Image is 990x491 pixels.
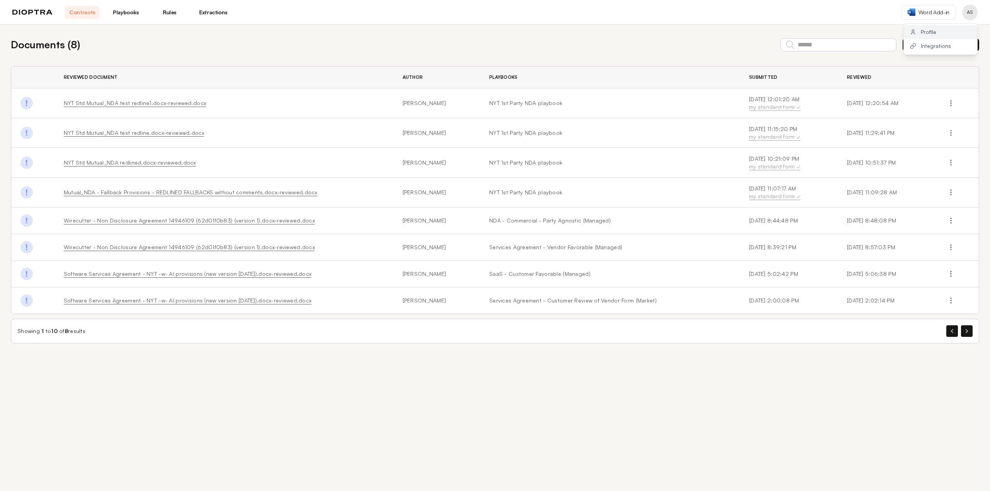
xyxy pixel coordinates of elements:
div: my standard form ✓ [749,192,828,200]
img: Done [20,268,33,280]
a: NYT 1st Party NDA playbook [489,129,731,137]
a: Word Add-in [901,5,956,20]
img: Done [20,241,33,253]
img: Done [20,156,33,169]
img: Done [20,214,33,227]
a: NYT 1st Party NDA playbook [489,189,731,196]
td: [DATE] 11:07:17 AM [740,178,838,207]
a: Services Agreement - Vendor Favorable (Managed) [489,243,731,251]
button: Previous [946,325,958,337]
a: NYT 1st Party NDA playbook [489,159,731,166]
td: [DATE] 12:01:20 AM [740,88,838,118]
td: [DATE] 5:02:42 PM [740,261,838,287]
td: [PERSON_NAME] [393,207,480,234]
td: [DATE] 10:21:09 PM [740,148,838,178]
a: Software Services Agreement - NYT -w- AI provisions (new version [DATE]).docx-reviewed.docx [64,270,311,277]
div: my standard form ✓ [749,163,828,170]
td: [PERSON_NAME] [393,178,480,207]
img: word [908,8,915,16]
button: Next [961,325,973,337]
span: 10 [51,328,58,334]
td: [PERSON_NAME] [393,261,480,287]
a: NYT 1st Party NDA playbook [489,99,731,107]
div: my standard form ✓ [749,103,828,111]
td: [DATE] 11:09:28 AM [838,178,935,207]
a: NYT Std Mutual_NDA test redline.docx-reviewed.docx [64,129,204,136]
td: [DATE] 11:29:41 PM [838,118,935,148]
a: Mutual_NDA - Fallback Provisions - REDLINED FALLBACKS without comments.docx-reviewed.docx [64,189,317,195]
span: Word Add-in [918,8,949,16]
img: Done [20,294,33,307]
td: [DATE] 12:20:54 AM [838,88,935,118]
a: SaaS - Customer Favorable (Managed) [489,270,731,278]
button: Integrations [904,39,977,53]
button: Profile [904,25,977,39]
th: Submitted [740,66,838,88]
td: [DATE] 2:02:14 PM [838,287,935,314]
button: Review New Document [903,38,979,51]
td: [DATE] 11:15:20 PM [740,118,838,148]
td: [DATE] 8:44:48 PM [740,207,838,234]
td: [PERSON_NAME] [393,118,480,148]
a: Wirecutter - Non Disclosure Agreement 14946109 (62d01f0b83) (version 1).docx-reviewed.docx [64,244,315,250]
td: [PERSON_NAME] [393,287,480,314]
a: Software Services Agreement - NYT -w- AI provisions (new version [DATE]).docx-reviewed.docx [64,297,311,304]
img: logo [12,10,53,15]
img: Done [20,186,33,199]
a: Wirecutter - Non Disclosure Agreement 14946109 (62d01f0b83) (version 1).docx-reviewed.docx [64,217,315,224]
th: Playbooks [480,66,740,88]
button: Profile menu [962,5,978,20]
td: [PERSON_NAME] [393,148,480,178]
a: Rules [152,6,187,19]
span: 1 [41,328,44,334]
td: [PERSON_NAME] [393,234,480,261]
a: Extractions [196,6,230,19]
td: [DATE] 10:51:37 PM [838,148,935,178]
a: Services Agreement - Customer Review of Vendor Form (Market) [489,297,731,304]
h2: Documents ( 8 ) [11,37,80,52]
td: [DATE] 8:48:08 PM [838,207,935,234]
img: Done [20,97,33,109]
span: 8 [65,328,68,334]
a: Playbooks [109,6,143,19]
a: NYT Std Mutual_NDA redlined.docx-reviewed.docx [64,159,196,166]
td: [DATE] 8:57:03 PM [838,234,935,261]
img: Done [20,127,33,139]
div: my standard form ✓ [749,133,828,141]
div: Showing to of results [17,327,85,335]
a: Contracts [65,6,99,19]
a: NYT Std Mutual_NDA test redline1.docx-reviewed.docx [64,100,206,106]
td: [PERSON_NAME] [393,88,480,118]
td: [DATE] 2:00:08 PM [740,287,838,314]
a: NDA - Commercial - Party Agnostic (Managed) [489,217,731,224]
td: [DATE] 5:06:38 PM [838,261,935,287]
th: Author [393,66,480,88]
th: Reviewed [838,66,935,88]
td: [DATE] 8:39:21 PM [740,234,838,261]
th: Reviewed Document [55,66,393,88]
